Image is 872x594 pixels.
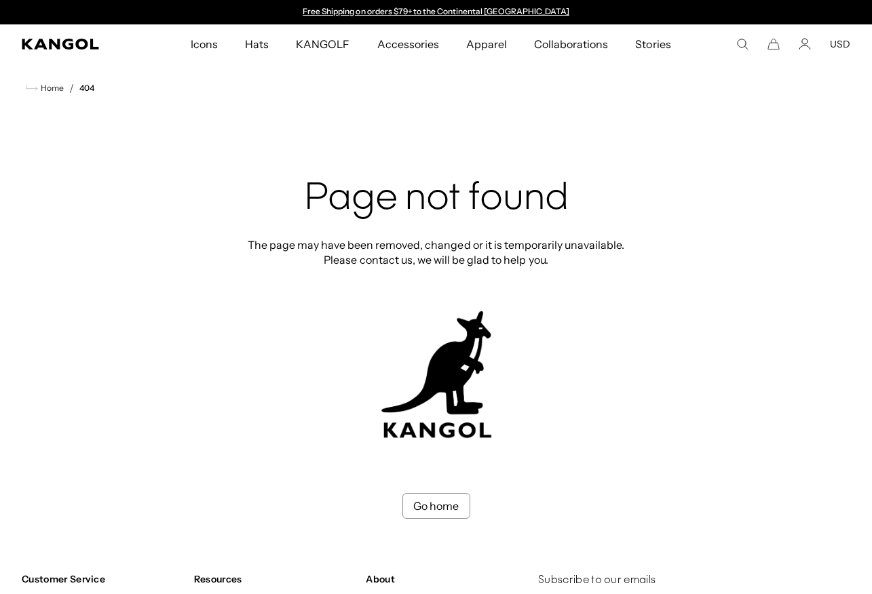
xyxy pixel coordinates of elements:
a: Free Shipping on orders $79+ to the Continental [GEOGRAPHIC_DATA] [303,6,569,16]
a: 404 [79,83,94,93]
img: kangol-404-logo.jpg [379,311,494,439]
div: 1 of 2 [297,7,576,18]
h2: Page not found [244,178,629,221]
a: Account [799,38,811,50]
button: USD [830,38,850,50]
slideshow-component: Announcement bar [297,7,576,18]
a: Home [26,82,64,94]
a: KANGOLF [282,24,363,64]
h4: Customer Service [22,573,183,585]
h4: Resources [194,573,356,585]
a: Accessories [364,24,453,64]
p: The page may have been removed, changed or it is temporarily unavailable. Please contact us, we w... [244,237,629,267]
span: Home [38,83,64,93]
a: Go home [402,493,470,519]
a: Icons [177,24,231,64]
span: Accessories [377,24,439,64]
a: Collaborations [520,24,622,64]
h4: About [366,573,527,585]
span: Hats [245,24,269,64]
summary: Search here [736,38,748,50]
span: Collaborations [534,24,608,64]
a: Stories [622,24,684,64]
h4: Subscribe to our emails [538,573,850,588]
li: / [64,80,74,96]
span: Stories [635,24,670,64]
div: Announcement [297,7,576,18]
a: Apparel [453,24,520,64]
button: Cart [767,38,780,50]
span: KANGOLF [296,24,349,64]
span: Apparel [466,24,507,64]
a: Kangol [22,39,126,49]
span: Icons [191,24,218,64]
a: Hats [231,24,282,64]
